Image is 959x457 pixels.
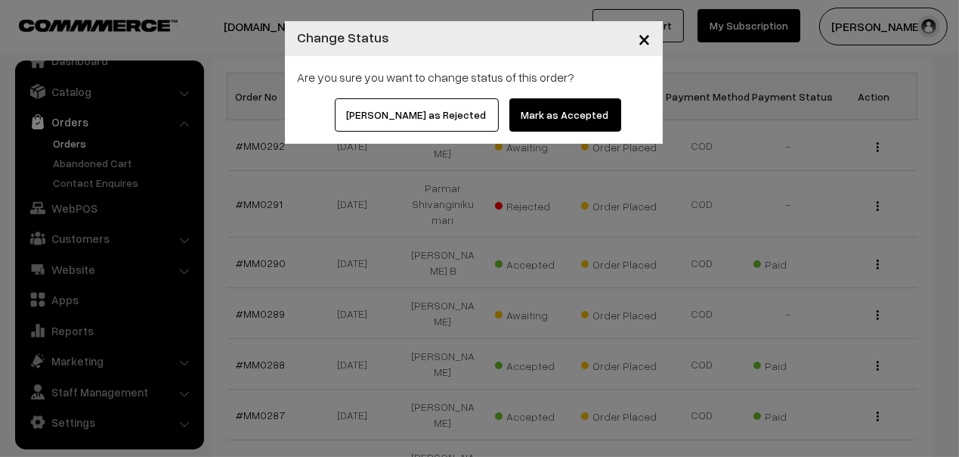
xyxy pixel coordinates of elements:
button: [PERSON_NAME] as Rejected [335,98,499,132]
span: × [638,24,651,52]
div: Are you sure you want to change status of this order? [297,68,651,86]
button: Close [626,15,663,62]
button: Mark as Accepted [509,98,621,132]
h4: Change Status [297,27,389,48]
